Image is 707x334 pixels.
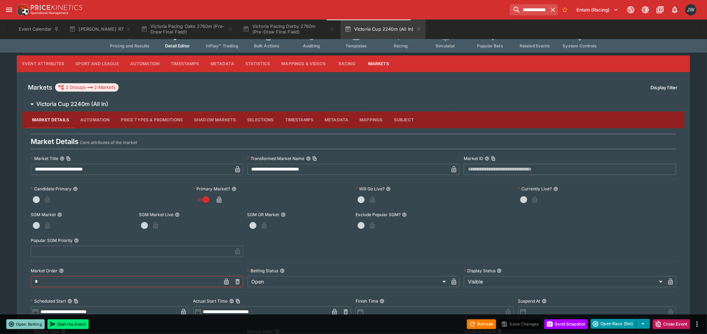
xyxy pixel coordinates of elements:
[206,43,238,48] span: InPlay™ Trading
[653,319,690,329] button: Close Event
[312,156,317,161] button: Copy To Clipboard
[306,156,311,161] button: Transformed Market NameCopy To Clipboard
[636,319,650,329] button: select merge strategy
[205,55,240,72] button: Metadata
[341,20,426,39] button: Victoria Cup 2240m (All In)
[510,4,548,15] input: search
[110,43,150,48] span: Pricing and Results
[239,20,339,39] button: Victoria Pacing Derby 2760m (Pre-Draw Final Field)
[104,28,603,53] div: Event type filters
[15,20,64,39] button: Event Calendar
[60,156,65,161] button: Market TitleCopy To Clipboard
[386,187,391,191] button: Will Go Live?
[31,237,73,243] p: Popular SGM Priority
[280,268,285,273] button: Betting Status
[591,319,650,329] div: split button
[58,83,116,92] div: 2 Groups 2 Markets
[232,187,237,191] button: Primary Market?
[520,43,550,48] span: Related Events
[31,212,56,218] p: SGM Market
[542,299,547,304] button: Suspend At
[125,55,165,72] button: Automation
[464,268,496,274] p: Display Status
[254,43,280,48] span: Bulk Actions
[229,299,234,304] button: Actual Start TimeCopy To Clipboard
[356,298,378,304] p: Finish Time
[485,156,490,161] button: Market IDCopy To Clipboard
[669,3,681,16] button: Notifications
[36,100,108,108] h6: Victoria Cup 2240m (All In)
[354,112,388,128] button: Mappings
[563,43,597,48] span: System Controls
[247,212,280,218] p: SGM OR Market
[380,299,385,304] button: Finish Time
[573,4,623,15] button: Select Tenant
[559,4,571,15] button: No Bookmarks
[28,83,52,91] h5: Markets
[280,112,319,128] button: Timestamps
[73,187,78,191] button: Candidate Primary
[693,320,701,328] button: more
[74,299,79,304] button: Copy To Clipboard
[31,155,58,161] p: Market Title
[31,5,82,10] img: PriceKinetics
[685,4,697,15] div: Jayden Wyke
[137,20,237,39] button: Victoria Pacing Oaks 2760m (Pre-Draw Final Field)
[27,112,75,128] button: Market Details
[188,112,241,128] button: Shadow Markets
[31,12,68,15] img: Sportsbook Management
[116,112,189,128] button: Price Types & Promotions
[647,82,682,93] button: Display filter
[6,319,45,329] button: Open Betting
[331,55,363,72] button: Racing
[240,55,276,72] button: Statistics
[31,137,79,146] h4: Market Details
[15,3,29,17] img: PriceKinetics Logo
[80,139,137,146] p: Core attributes of the market
[497,268,502,273] button: Display Status
[319,112,354,128] button: Metadata
[70,55,124,72] button: Sport and League
[247,276,449,287] div: Open
[241,112,280,128] button: Selections
[683,2,699,17] button: Jayden Wyke
[477,43,503,48] span: Popular Bets
[165,43,190,48] span: Detail Editor
[22,97,685,111] button: Victoria Cup 2240m (All In)
[591,319,636,329] button: Open Race (5m)
[65,20,135,39] button: [PERSON_NAME] R7
[57,212,62,217] button: SGM Market
[17,55,70,72] button: Event Attributes
[59,268,64,273] button: Market Order
[75,112,116,128] button: Automation
[281,212,286,217] button: SGM OR Market
[236,299,240,304] button: Copy To Clipboard
[402,212,407,217] button: Exclude Popular SGM?
[175,212,180,217] button: SGM Market Live
[47,319,89,329] button: Start the Event
[139,212,173,218] p: SGM Market Live
[625,3,637,16] button: Connected to PK
[3,3,15,16] button: open drawer
[491,156,496,161] button: Copy To Clipboard
[544,319,588,329] button: Send Snapshot
[66,156,71,161] button: Copy To Clipboard
[345,43,367,48] span: Templates
[165,55,205,72] button: Timestamps
[639,3,652,16] button: Toggle light/dark mode
[394,43,408,48] span: Racing
[247,155,305,161] p: Transformed Market Name
[31,186,72,192] p: Candidate Primary
[518,298,541,304] p: Suspend At
[31,298,66,304] p: Scheduled Start
[356,186,385,192] p: Will Go Live?
[467,319,496,329] button: Refresh
[74,238,79,243] button: Popular SGM Priority
[303,43,320,48] span: Auditing
[193,298,228,304] p: Actual Start Time
[518,186,552,192] p: Currently Live?
[356,212,401,218] p: Exclude Popular SGM?
[31,268,58,274] p: Market Order
[193,186,230,192] p: Primary Market?
[276,55,332,72] button: Mappings & Videos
